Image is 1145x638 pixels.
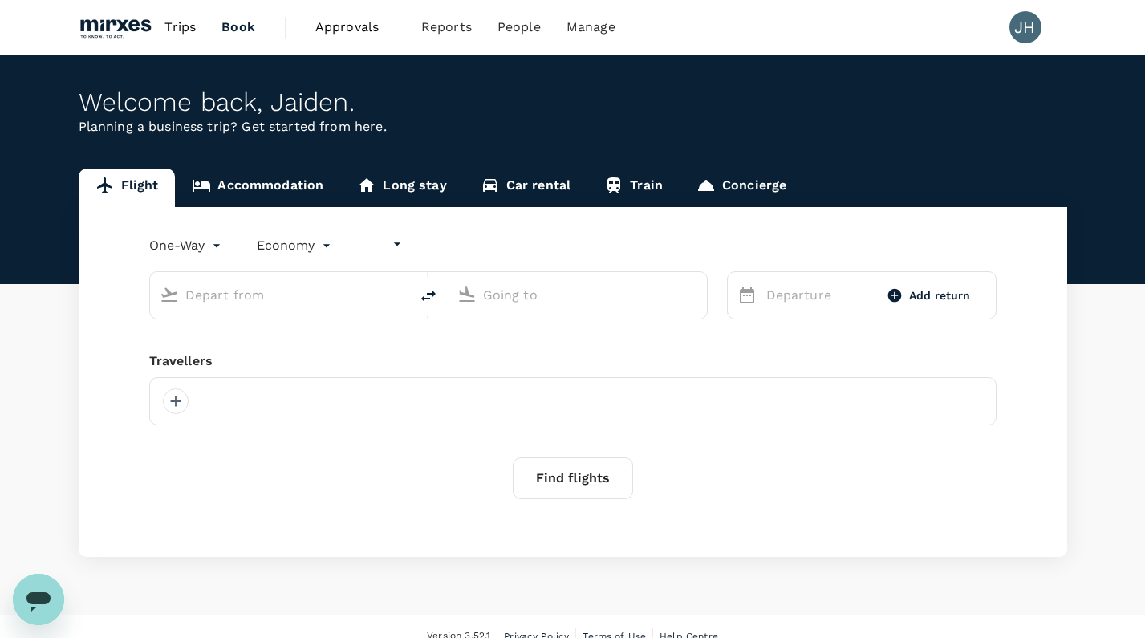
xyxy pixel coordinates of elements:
div: Travellers [149,352,997,371]
span: Book [221,18,255,37]
span: Reports [421,18,472,37]
span: Add return [909,287,971,304]
div: JH [1009,11,1041,43]
span: Approvals [315,18,396,37]
a: Train [587,169,680,207]
button: Open [398,293,401,296]
span: Trips [164,18,196,37]
button: Find flights [513,457,633,499]
a: Flight [79,169,176,207]
span: Manage [566,18,615,37]
input: Going to [483,282,673,307]
p: Departure [766,286,862,305]
span: People [497,18,541,37]
a: Long stay [340,169,463,207]
img: Mirxes Holding Pte Ltd [79,10,152,45]
div: Welcome back , Jaiden . [79,87,1067,117]
a: Concierge [680,169,803,207]
div: One-Way [149,233,225,258]
p: Planning a business trip? Get started from here. [79,117,1067,136]
input: Depart from [185,282,376,307]
a: Car rental [464,169,588,207]
iframe: Button to launch messaging window [13,574,64,625]
button: delete [409,277,448,315]
button: Open [696,293,699,296]
a: Accommodation [175,169,340,207]
div: Economy [257,233,335,258]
